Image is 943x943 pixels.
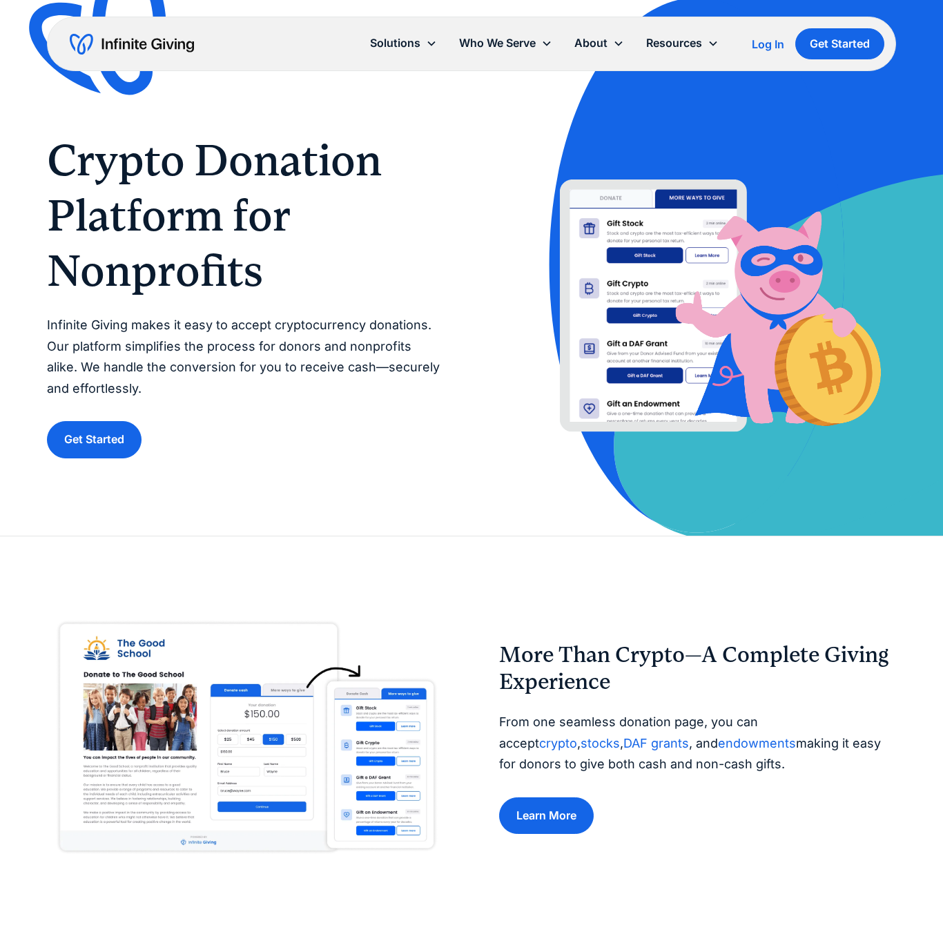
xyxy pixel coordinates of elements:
[752,36,784,52] a: Log In
[646,34,702,52] div: Resources
[499,712,896,775] p: From one seamless donation page, you can accept , , , and making it easy for donors to give both ...
[752,39,784,50] div: Log In
[359,28,448,58] div: Solutions
[499,158,896,432] img: Accept bitcoin donations from supporters using Infinite Giving’s crypto donation platform.
[47,614,444,863] img: A screenshot of Infinite Giving’s all-inclusive donation page, where you can accept stock donatio...
[499,797,594,834] a: Learn More
[70,33,194,55] a: home
[370,34,420,52] div: Solutions
[623,736,689,750] a: DAF grants
[47,133,444,298] h1: Crypto Donation Platform for Nonprofits
[574,34,607,52] div: About
[795,28,884,59] a: Get Started
[47,315,444,399] p: Infinite Giving makes it easy to accept cryptocurrency donations. Our platform simplifies the pro...
[635,28,730,58] div: Resources
[581,736,620,750] a: stocks
[563,28,635,58] div: About
[718,736,796,750] a: endowments
[539,736,577,750] a: crypto
[459,34,536,52] div: Who We Serve
[47,421,142,458] a: Get Started
[499,642,896,695] h2: More Than Crypto—A Complete Giving Experience
[448,28,563,58] div: Who We Serve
